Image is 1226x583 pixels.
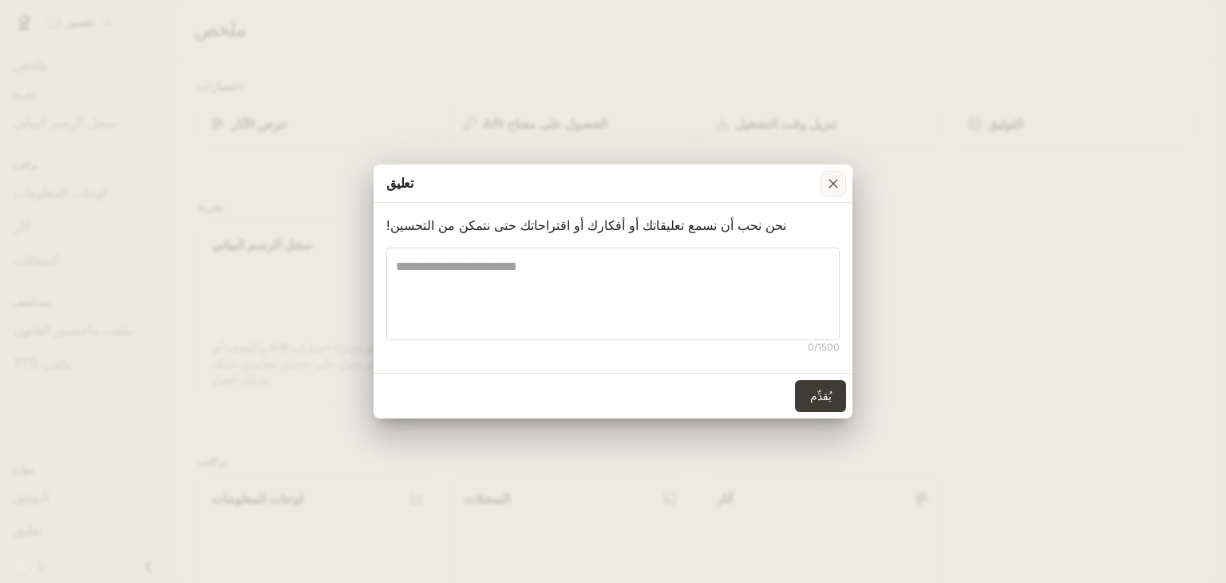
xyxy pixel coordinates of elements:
[810,389,832,403] font: يُقدِّم
[386,175,413,191] font: تعليق
[808,341,814,353] font: 0
[814,341,817,353] font: /
[795,380,846,412] button: يُقدِّم
[386,217,786,233] font: نحن نحب أن نسمع تعليقاتك أو أفكارك أو اقتراحاتك حتى نتمكن من التحسين!
[817,341,840,353] font: 1500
